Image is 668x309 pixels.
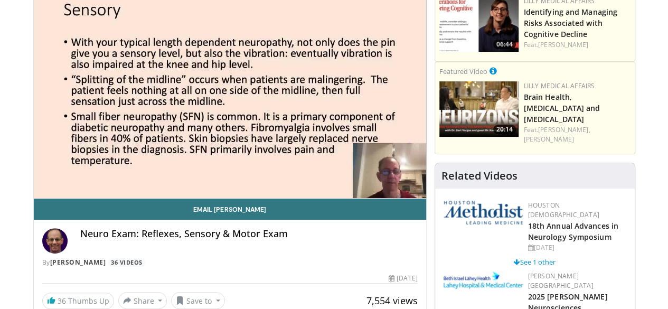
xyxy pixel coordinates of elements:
[524,81,595,90] a: Lilly Medical Affairs
[42,258,418,267] div: By
[42,228,68,254] img: Avatar
[493,125,516,134] span: 20:14
[439,67,487,76] small: Featured Video
[444,271,523,289] img: e7977282-282c-4444-820d-7cc2733560fd.jpg.150x105_q85_autocrop_double_scale_upscale_version-0.2.jpg
[441,170,518,182] h4: Related Videos
[528,271,594,290] a: [PERSON_NAME][GEOGRAPHIC_DATA]
[524,125,631,144] div: Feat.
[524,40,631,50] div: Feat.
[524,92,600,124] a: Brain Health, [MEDICAL_DATA] and [MEDICAL_DATA]
[389,274,417,283] div: [DATE]
[493,40,516,49] span: 06:44
[58,296,66,306] span: 36
[439,81,519,137] img: ca157f26-4c4a-49fd-8611-8e91f7be245d.png.150x105_q85_crop-smart_upscale.jpg
[80,228,418,240] h4: Neuro Exam: Reflexes, Sensory & Motor Exam
[118,292,167,309] button: Share
[538,125,590,134] a: [PERSON_NAME],
[528,201,599,219] a: Houston [DEMOGRAPHIC_DATA]
[34,199,426,220] a: Email [PERSON_NAME]
[444,201,523,224] img: 5e4488cc-e109-4a4e-9fd9-73bb9237ee91.png.150x105_q85_autocrop_double_scale_upscale_version-0.2.png
[439,81,519,137] a: 20:14
[528,243,626,252] div: [DATE]
[514,257,556,267] a: See 1 other
[42,293,114,309] a: 36 Thumbs Up
[524,7,617,39] a: Identifying and Managing Risks Associated with Cognitive Decline
[524,135,574,144] a: [PERSON_NAME]
[538,40,588,49] a: [PERSON_NAME]
[171,292,225,309] button: Save to
[108,258,146,267] a: 36 Videos
[366,294,418,307] span: 7,554 views
[528,221,618,242] a: 18th Annual Advances in Neurology Symposium
[50,258,106,267] a: [PERSON_NAME]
